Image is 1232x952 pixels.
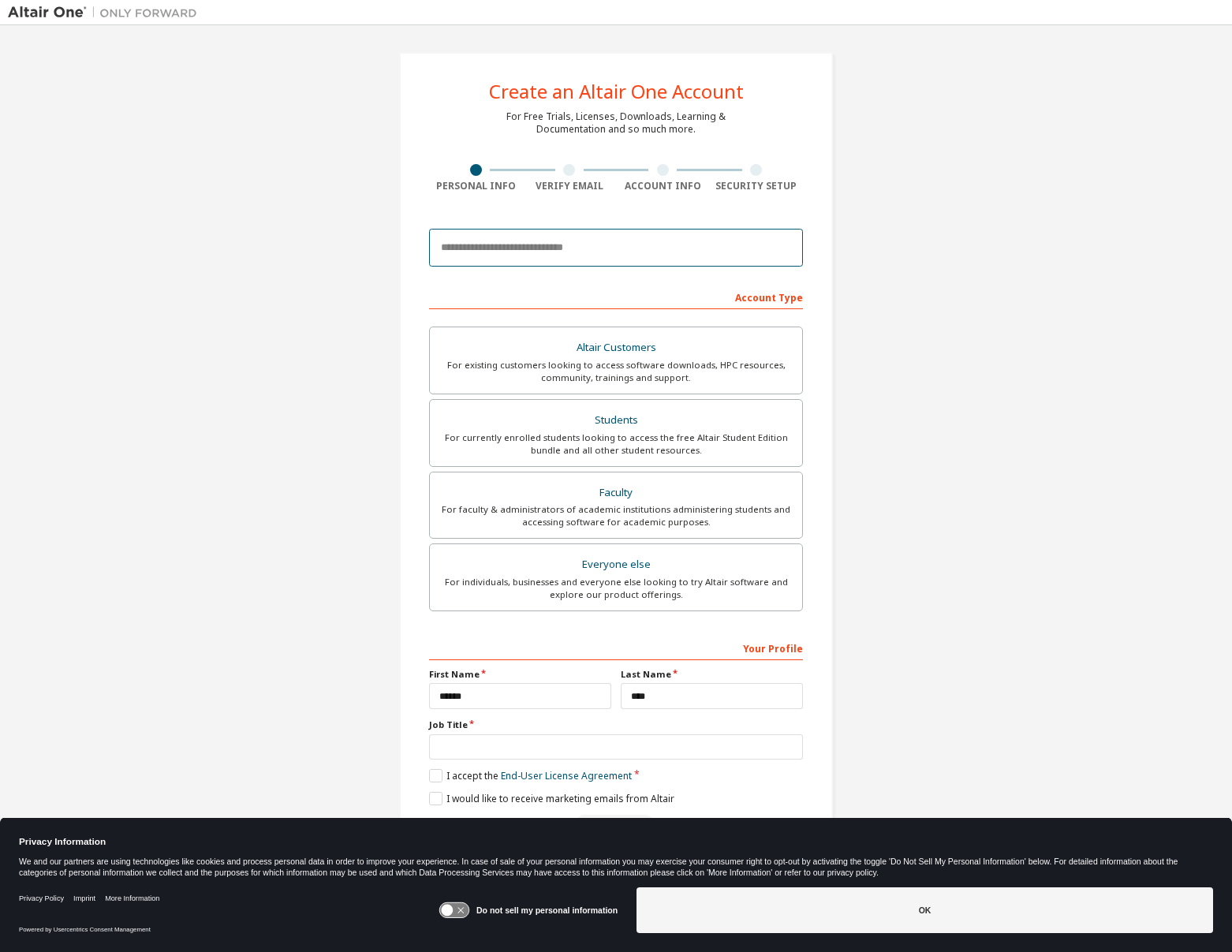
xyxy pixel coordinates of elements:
[506,110,726,136] div: For Free Trials, Licenses, Downloads, Learning & Documentation and so much more.
[429,719,803,731] label: Job Title
[439,482,793,504] div: Faculty
[439,503,793,528] div: For faculty & administrators of academic institutions administering students and accessing softwa...
[501,769,632,782] a: End-User License Agreement
[439,409,793,431] div: Students
[439,337,793,359] div: Altair Customers
[616,180,710,192] div: Account Info
[429,180,523,192] div: Personal Info
[429,635,803,660] div: Your Profile
[429,284,803,309] div: Account Type
[439,431,793,457] div: For currently enrolled students looking to access the free Altair Student Edition bundle and all ...
[439,576,793,601] div: For individuals, businesses and everyone else looking to try Altair software and explore our prod...
[439,359,793,384] div: For existing customers looking to access software downloads, HPC resources, community, trainings ...
[621,668,803,681] label: Last Name
[429,668,611,681] label: First Name
[429,815,803,838] div: Provide a valid email to continue
[429,769,632,782] label: I accept the
[429,792,674,805] label: I would like to receive marketing emails from Altair
[710,180,804,192] div: Security Setup
[8,5,205,21] img: Altair One
[439,554,793,576] div: Everyone else
[523,180,617,192] div: Verify Email
[489,82,744,101] div: Create an Altair One Account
